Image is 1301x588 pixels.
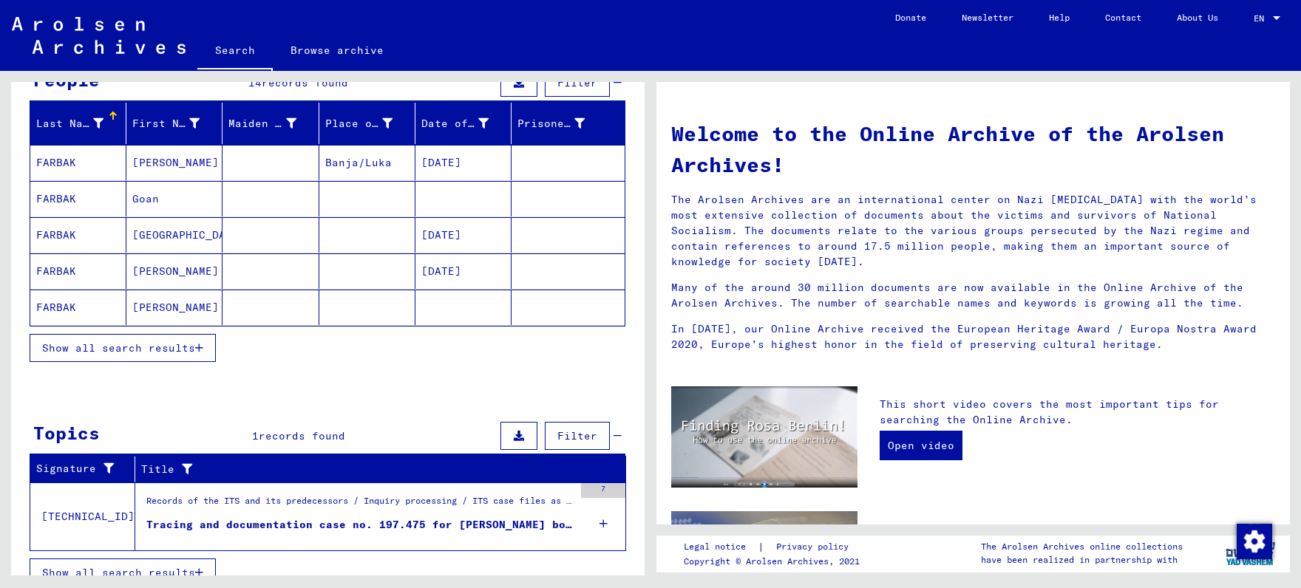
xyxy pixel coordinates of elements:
[981,540,1183,553] p: The Arolsen Archives online collections
[1236,523,1271,558] div: Change consent
[325,116,393,131] div: Place of Birth
[132,116,200,131] div: First Name
[319,103,415,144] mat-header-cell: Place of Birth
[581,483,625,498] div: 7
[421,112,511,135] div: Date of Birth
[126,181,223,216] mat-cell: Goan
[671,386,857,488] img: video.jpg
[517,116,585,131] div: Prisoner #
[1223,535,1278,572] img: yv_logo.png
[684,555,866,568] p: Copyright © Arolsen Archives, 2021
[36,112,126,135] div: Last Name
[252,429,259,442] span: 1
[30,217,126,253] mat-cell: FARBAK
[512,103,625,144] mat-header-cell: Prisoner #
[671,321,1275,352] p: In [DATE], our Online Archive received the European Heritage Award / Europa Nostra Award 2020, Eu...
[684,539,866,555] div: |
[30,103,126,144] mat-header-cell: Last Name
[42,566,195,579] span: Show all search results
[1237,524,1272,559] img: Change consent
[126,253,223,289] mat-cell: [PERSON_NAME]
[126,145,223,180] mat-cell: [PERSON_NAME]
[228,112,318,135] div: Maiden Name
[684,539,758,555] a: Legal notice
[319,145,415,180] mat-cell: Banja/Luka
[228,116,296,131] div: Maiden Name
[30,334,216,362] button: Show all search results
[126,217,223,253] mat-cell: [GEOGRAPHIC_DATA]
[415,217,512,253] mat-cell: [DATE]
[30,253,126,289] mat-cell: FARBAK
[30,145,126,180] mat-cell: FARBAK
[259,429,345,442] span: records found
[880,522,1275,584] p: The interactive e-Guide provides background knowledge to help you understand the documents. It in...
[1254,13,1270,24] span: EN
[197,33,273,71] a: Search
[517,112,607,135] div: Prisoner #
[36,461,116,476] div: Signature
[141,457,608,481] div: Title
[146,494,574,515] div: Records of the ITS and its predecessors / Inquiry processing / ITS case files as of 1947 / Reposi...
[12,17,186,54] img: Arolsen_neg.svg
[545,69,610,97] button: Filter
[30,482,135,550] td: [TECHNICAL_ID]
[36,457,135,481] div: Signature
[273,33,401,68] a: Browse archive
[325,112,415,135] div: Place of Birth
[557,429,597,442] span: Filter
[981,553,1183,567] p: have been realized in partnership with
[764,539,866,555] a: Privacy policy
[557,76,597,89] span: Filter
[880,397,1275,428] p: This short video covers the most important tips for searching the Online Archive.
[146,517,574,533] div: Tracing and documentation case no. 197.475 for [PERSON_NAME] born [DEMOGRAPHIC_DATA]
[141,462,589,477] div: Title
[248,76,262,89] span: 14
[30,558,216,587] button: Show all search results
[262,76,348,89] span: records found
[223,103,319,144] mat-header-cell: Maiden Name
[36,116,103,131] div: Last Name
[126,290,223,325] mat-cell: [PERSON_NAME]
[132,112,222,135] div: First Name
[421,116,489,131] div: Date of Birth
[671,280,1275,311] p: Many of the around 30 million documents are now available in the Online Archive of the Arolsen Ar...
[126,103,223,144] mat-header-cell: First Name
[671,118,1275,180] h1: Welcome to the Online Archive of the Arolsen Archives!
[880,431,962,460] a: Open video
[30,290,126,325] mat-cell: FARBAK
[545,422,610,450] button: Filter
[671,192,1275,270] p: The Arolsen Archives are an international center on Nazi [MEDICAL_DATA] with the world’s most ext...
[415,145,512,180] mat-cell: [DATE]
[415,103,512,144] mat-header-cell: Date of Birth
[415,253,512,289] mat-cell: [DATE]
[42,341,195,355] span: Show all search results
[30,181,126,216] mat-cell: FARBAK
[33,420,100,446] div: Topics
